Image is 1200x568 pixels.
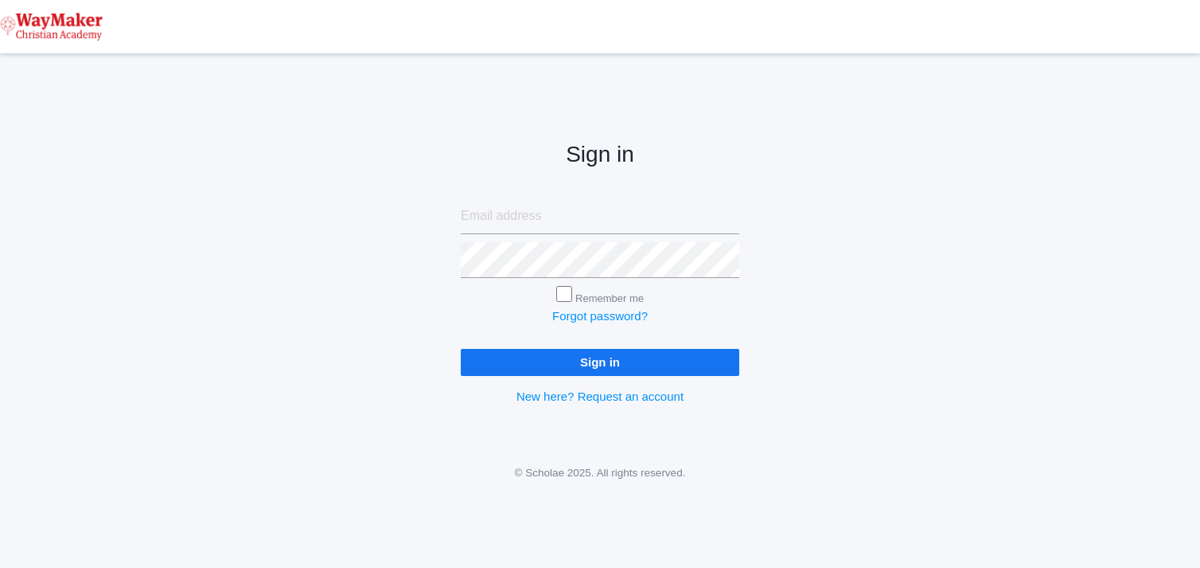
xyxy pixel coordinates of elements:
input: Sign in [461,349,739,375]
input: Email address [461,198,739,234]
a: New here? Request an account [516,390,684,403]
a: Forgot password? [552,309,648,323]
label: Remember me [575,292,644,304]
h2: Sign in [461,143,739,167]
